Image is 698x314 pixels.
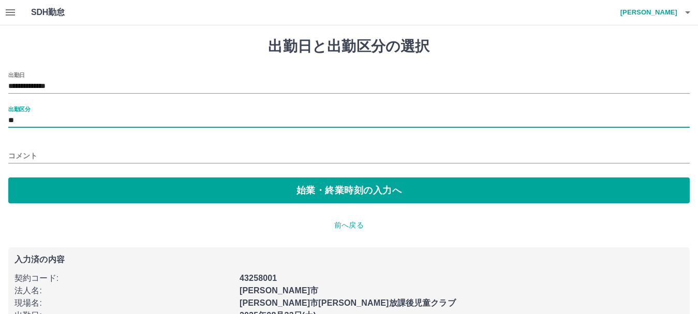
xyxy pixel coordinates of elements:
[8,38,690,55] h1: 出勤日と出勤区分の選択
[14,272,233,285] p: 契約コード :
[240,286,318,295] b: [PERSON_NAME]市
[14,285,233,297] p: 法人名 :
[8,220,690,231] p: 前へ戻る
[8,105,30,113] label: 出勤区分
[14,297,233,309] p: 現場名 :
[240,274,277,282] b: 43258001
[8,71,25,79] label: 出勤日
[240,298,456,307] b: [PERSON_NAME]市[PERSON_NAME]放課後児童クラブ
[8,177,690,203] button: 始業・終業時刻の入力へ
[14,256,684,264] p: 入力済の内容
